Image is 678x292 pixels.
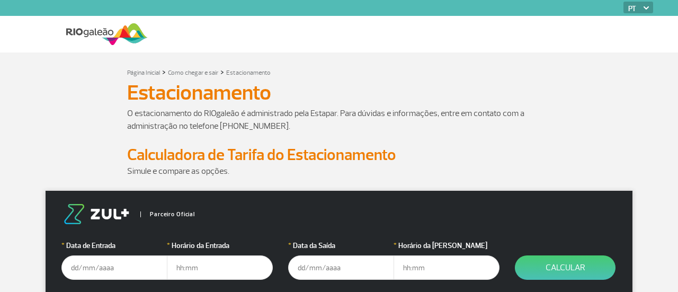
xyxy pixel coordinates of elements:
input: hh:mm [394,255,499,280]
a: Estacionamento [226,69,271,77]
a: Página Inicial [127,69,160,77]
label: Horário da [PERSON_NAME] [394,240,499,251]
a: > [220,66,224,78]
span: Parceiro Oficial [140,211,195,217]
button: Calcular [515,255,615,280]
input: dd/mm/aaaa [61,255,167,280]
a: Como chegar e sair [168,69,218,77]
h1: Estacionamento [127,84,551,102]
p: Simule e compare as opções. [127,165,551,178]
img: logo-zul.png [61,204,131,224]
input: hh:mm [167,255,273,280]
label: Data de Entrada [61,240,167,251]
h2: Calculadora de Tarifa do Estacionamento [127,145,551,165]
label: Data da Saída [288,240,394,251]
label: Horário da Entrada [167,240,273,251]
a: > [162,66,166,78]
input: dd/mm/aaaa [288,255,394,280]
p: O estacionamento do RIOgaleão é administrado pela Estapar. Para dúvidas e informações, entre em c... [127,107,551,132]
